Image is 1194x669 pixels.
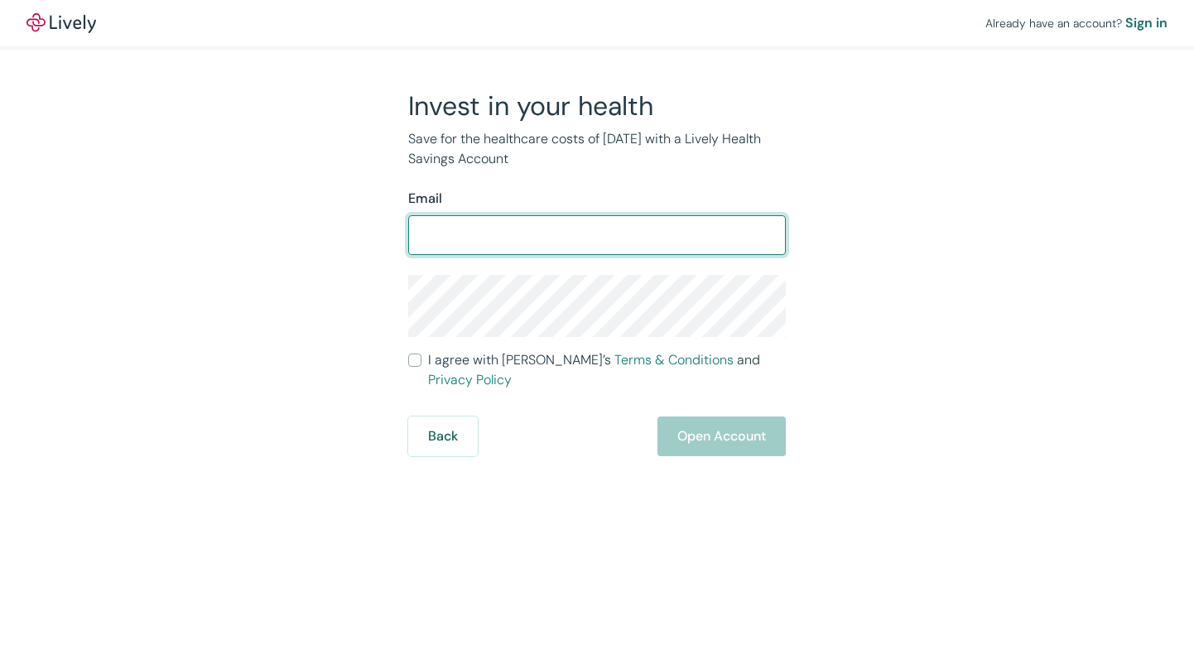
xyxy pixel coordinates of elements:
[408,189,442,209] label: Email
[26,13,96,33] a: LivelyLively
[614,351,734,368] a: Terms & Conditions
[1125,13,1168,33] a: Sign in
[26,13,96,33] img: Lively
[408,129,786,169] p: Save for the healthcare costs of [DATE] with a Lively Health Savings Account
[428,371,512,388] a: Privacy Policy
[408,416,478,456] button: Back
[408,89,786,123] h2: Invest in your health
[985,13,1168,33] div: Already have an account?
[428,350,786,390] span: I agree with [PERSON_NAME]’s and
